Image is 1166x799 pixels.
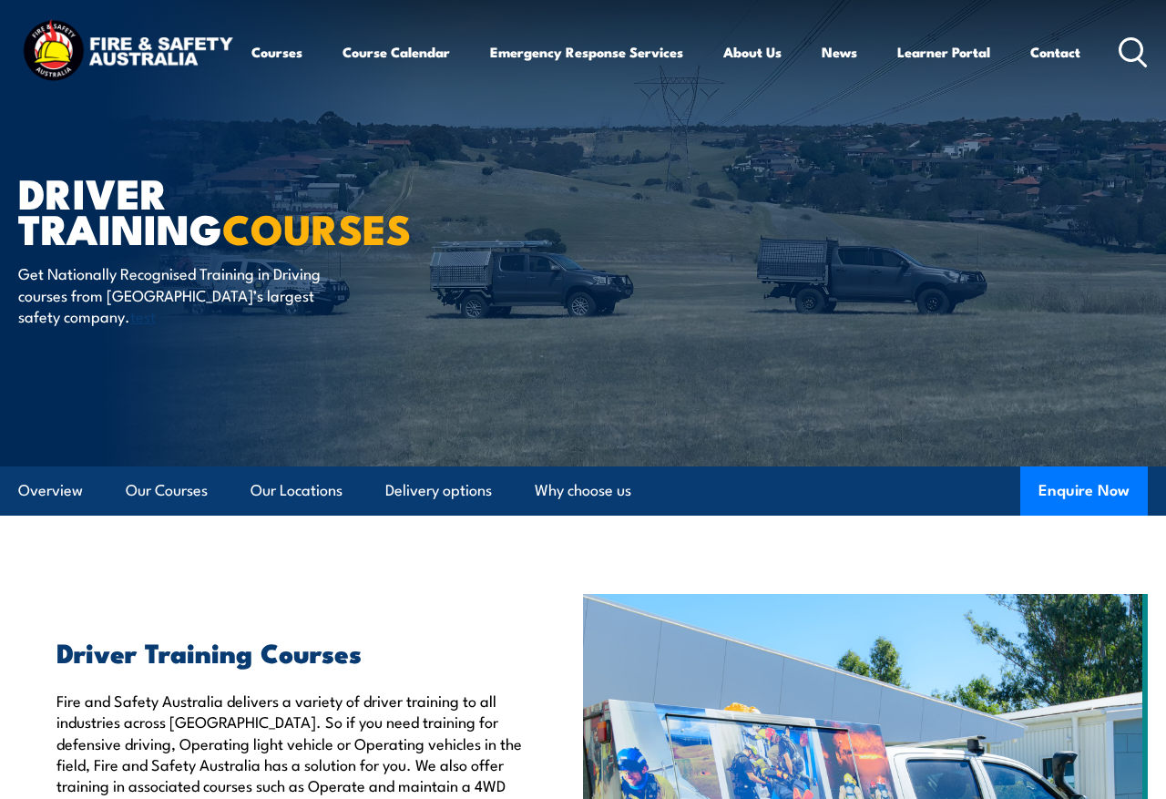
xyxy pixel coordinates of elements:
[490,30,683,74] a: Emergency Response Services
[343,30,450,74] a: Course Calendar
[18,174,468,245] h1: Driver Training
[723,30,782,74] a: About Us
[1020,466,1148,516] button: Enquire Now
[251,466,343,515] a: Our Locations
[535,466,631,515] a: Why choose us
[1030,30,1080,74] a: Contact
[18,466,83,515] a: Overview
[822,30,857,74] a: News
[130,304,156,326] a: test
[56,640,556,663] h2: Driver Training Courses
[897,30,990,74] a: Learner Portal
[222,196,411,259] strong: COURSES
[385,466,492,515] a: Delivery options
[18,262,351,326] p: Get Nationally Recognised Training in Driving courses from [GEOGRAPHIC_DATA]’s largest safety com...
[126,466,208,515] a: Our Courses
[251,30,302,74] a: Courses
